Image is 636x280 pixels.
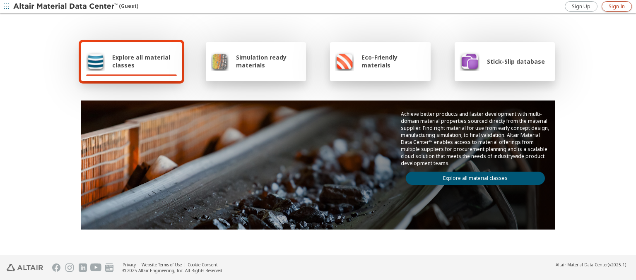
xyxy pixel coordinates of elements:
img: Simulation ready materials [211,51,229,71]
p: Achieve better products and faster development with multi-domain material properties sourced dire... [401,110,550,167]
div: (Guest) [13,2,138,11]
span: Simulation ready materials [236,53,301,69]
img: Eco-Friendly materials [335,51,354,71]
img: Altair Material Data Center [13,2,119,11]
span: Eco-Friendly materials [361,53,425,69]
div: © 2025 Altair Engineering, Inc. All Rights Reserved. [123,268,224,273]
img: Altair Engineering [7,264,43,271]
a: Cookie Consent [188,262,218,268]
span: Explore all material classes [112,53,177,69]
span: Sign Up [572,3,590,10]
span: Altair Material Data Center [556,262,608,268]
a: Website Terms of Use [142,262,182,268]
img: Stick-Slip database [460,51,479,71]
a: Sign Up [565,1,597,12]
span: Sign In [609,3,625,10]
img: Explore all material classes [86,51,105,71]
span: Stick-Slip database [487,57,545,65]
div: (v2025.1) [556,262,626,268]
a: Privacy [123,262,136,268]
a: Sign In [602,1,632,12]
a: Explore all material classes [406,172,545,185]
